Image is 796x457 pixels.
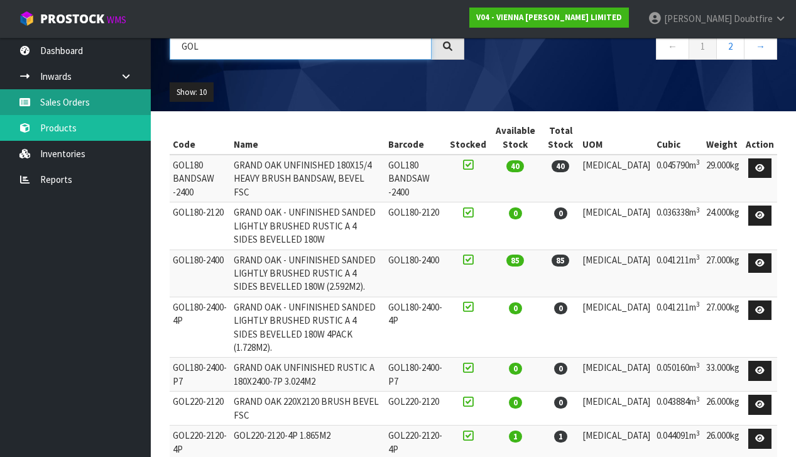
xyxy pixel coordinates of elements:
td: GRAND OAK UNFINISHED 180X15/4 HEAVY BRUSH BANDSAW, BEVEL FSC [231,155,385,202]
td: 0.036338m [653,202,703,250]
nav: Page navigation [483,33,778,63]
span: 1 [554,431,567,443]
td: 26.000kg [703,392,743,426]
td: 0.043884m [653,392,703,426]
td: 27.000kg [703,250,743,297]
td: [MEDICAL_DATA] [579,392,653,426]
input: Search products [170,33,432,60]
td: GOL180-2400 [170,250,231,297]
sup: 3 [696,158,700,167]
span: 0 [554,363,567,375]
a: → [744,33,777,60]
td: GOL180-2400-P7 [385,358,446,392]
img: cube-alt.png [19,11,35,26]
td: GOL180 BANDSAW -2400 [385,155,446,202]
span: 85 [552,255,569,267]
span: 0 [554,207,567,219]
td: GRAND OAK UNFINISHED RUSTIC A 180X2400-7P 3.024M2 [231,358,385,392]
span: 0 [509,207,522,219]
td: GOL180-2400-4P [385,297,446,358]
button: Show: 10 [170,82,214,102]
a: 2 [716,33,744,60]
strong: V04 - VIENNA [PERSON_NAME] LIMITED [476,12,622,23]
td: [MEDICAL_DATA] [579,250,653,297]
sup: 3 [696,206,700,214]
span: 40 [506,160,524,172]
sup: 3 [696,429,700,438]
td: GOL180-2400 [385,250,446,297]
td: GRAND OAK 220X2120 BRUSH BEVEL FSC [231,392,385,426]
td: GOL180-2120 [170,202,231,250]
td: GRAND OAK - UNFINISHED SANDED LIGHTLY BRUSHED RUSTIC A 4 SIDES BEVELLED 180W 4PACK (1.728M2). [231,297,385,358]
span: 0 [509,363,522,375]
span: 40 [552,160,569,172]
sup: 3 [696,395,700,404]
td: GOL180-2400-P7 [170,358,231,392]
th: Name [231,121,385,155]
span: 0 [509,302,522,314]
th: Barcode [385,121,446,155]
td: GOL180-2400-4P [170,297,231,358]
th: Total Stock [542,121,579,155]
sup: 3 [696,300,700,309]
sup: 3 [696,361,700,370]
span: 0 [554,397,567,409]
td: GRAND OAK - UNFINISHED SANDED LIGHTLY BRUSHED RUSTIC A 4 SIDES BEVELLED 180W [231,202,385,250]
small: WMS [107,14,126,26]
span: ProStock [40,11,104,27]
a: ← [656,33,689,60]
th: Code [170,121,231,155]
td: [MEDICAL_DATA] [579,155,653,202]
td: 29.000kg [703,155,743,202]
span: 0 [509,397,522,409]
td: 33.000kg [703,358,743,392]
th: Weight [703,121,743,155]
th: Available Stock [489,121,542,155]
th: Stocked [447,121,489,155]
span: 85 [506,255,524,267]
td: 24.000kg [703,202,743,250]
span: Doubtfire [734,13,773,25]
td: GOL180-2120 [385,202,446,250]
td: 0.050160m [653,358,703,392]
span: 0 [554,302,567,314]
span: 1 [509,431,522,443]
td: [MEDICAL_DATA] [579,297,653,358]
td: 27.000kg [703,297,743,358]
td: [MEDICAL_DATA] [579,202,653,250]
sup: 3 [696,253,700,262]
span: [PERSON_NAME] [664,13,732,25]
td: GOL220-2120 [170,392,231,426]
td: 0.045790m [653,155,703,202]
th: UOM [579,121,653,155]
th: Action [743,121,777,155]
td: GOL180 BANDSAW -2400 [170,155,231,202]
td: GRAND OAK - UNFINISHED SANDED LIGHTLY BRUSHED RUSTIC A 4 SIDES BEVELLED 180W (2.592M2). [231,250,385,297]
th: Cubic [653,121,703,155]
a: 1 [689,33,717,60]
td: 0.041211m [653,297,703,358]
td: [MEDICAL_DATA] [579,358,653,392]
td: GOL220-2120 [385,392,446,426]
td: 0.041211m [653,250,703,297]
